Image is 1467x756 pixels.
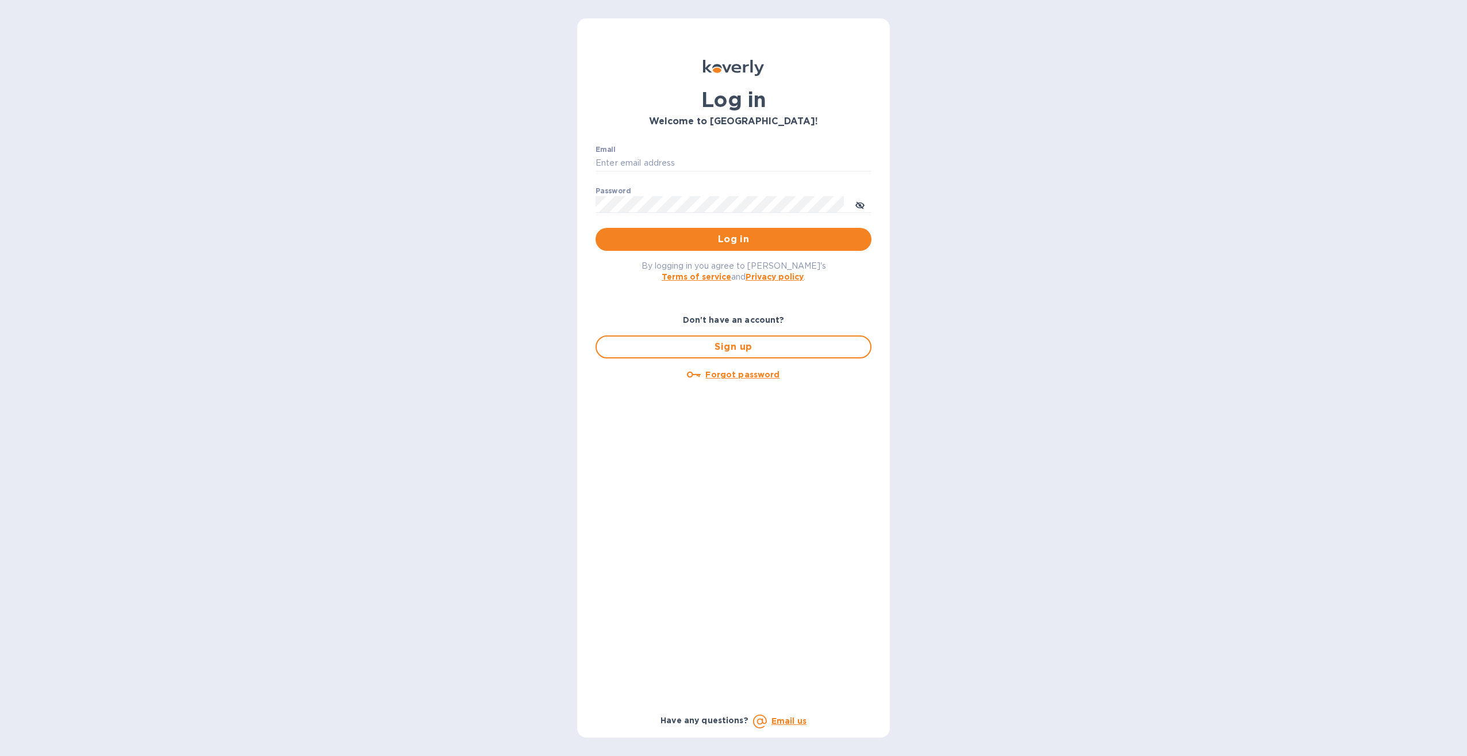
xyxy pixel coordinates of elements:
span: Sign up [606,340,861,354]
h3: Welcome to [GEOGRAPHIC_DATA]! [596,116,871,127]
a: Privacy policy [746,272,804,281]
label: Password [596,188,631,194]
span: By logging in you agree to [PERSON_NAME]'s and . [642,261,826,281]
a: Terms of service [662,272,731,281]
b: Don't have an account? [683,315,785,324]
button: Log in [596,228,871,251]
span: Log in [605,232,862,246]
button: toggle password visibility [848,193,871,216]
h1: Log in [596,87,871,112]
u: Forgot password [705,370,779,379]
b: Have any questions? [660,716,748,725]
img: Koverly [703,60,764,76]
label: Email [596,146,616,153]
a: Email us [771,716,807,726]
input: Enter email address [596,155,871,172]
button: Sign up [596,335,871,358]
